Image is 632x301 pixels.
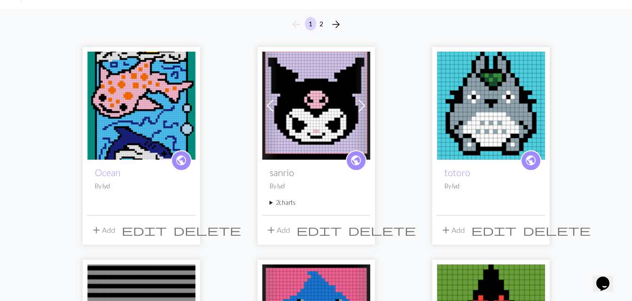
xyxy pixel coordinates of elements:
[593,263,623,292] iframe: chat widget
[262,100,370,109] a: sanrio
[330,18,342,31] span: arrow_forward
[445,167,470,178] a: totoro
[440,224,452,237] span: add
[521,150,541,171] a: public
[471,224,516,237] span: edit
[350,151,362,170] i: public
[468,221,520,239] button: Edit
[87,221,118,239] button: Add
[262,221,293,239] button: Add
[265,224,277,237] span: add
[175,151,187,170] i: public
[296,224,342,237] span: edit
[87,100,195,109] a: ocean.jpg
[170,221,244,239] button: Delete
[525,153,537,168] span: public
[346,150,367,171] a: public
[122,224,167,237] span: edit
[95,182,188,191] p: By lyd
[437,221,468,239] button: Add
[296,224,342,236] i: Edit
[270,198,363,207] summary: 2charts
[270,182,363,191] p: By lyd
[293,221,345,239] button: Edit
[525,151,537,170] i: public
[520,221,594,239] button: Delete
[345,221,419,239] button: Delete
[287,17,345,32] nav: Page navigation
[262,52,370,160] img: sanrio
[437,100,545,109] a: totoro
[471,224,516,236] i: Edit
[173,224,241,237] span: delete
[87,52,195,160] img: ocean.jpg
[350,153,362,168] span: public
[316,17,327,31] button: 2
[171,150,192,171] a: public
[445,182,538,191] p: By lyd
[270,167,363,178] h2: sanrio
[175,153,187,168] span: public
[305,17,316,31] button: 1
[330,19,342,30] i: Next
[122,224,167,236] i: Edit
[95,167,120,178] a: Ocean
[118,221,170,239] button: Edit
[327,17,345,32] button: Next
[91,224,102,237] span: add
[523,224,591,237] span: delete
[348,224,416,237] span: delete
[437,52,545,160] img: totoro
